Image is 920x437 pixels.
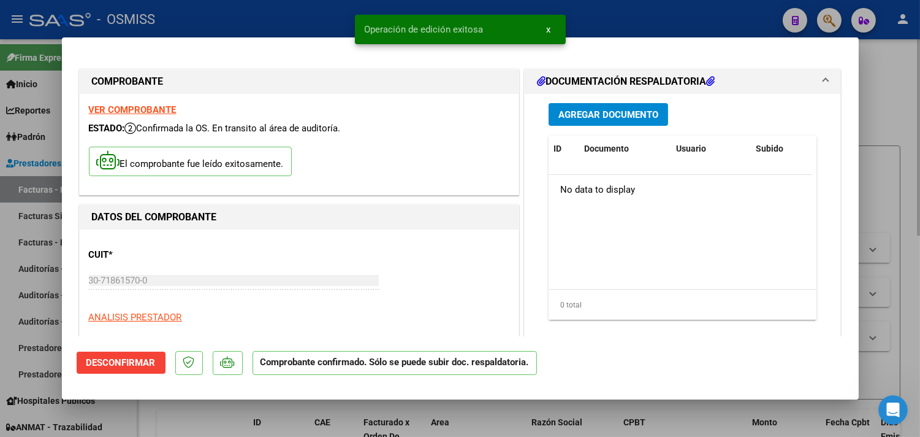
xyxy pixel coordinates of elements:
[89,147,292,177] p: El comprobante fue leído exitosamente.
[89,123,125,134] span: ESTADO:
[549,103,668,126] button: Agregar Documento
[537,18,561,41] button: x
[525,94,841,349] div: DOCUMENTACIÓN RESPALDATORIA
[676,144,706,153] span: Usuario
[92,75,164,87] strong: COMPROBANTE
[253,351,537,375] p: Comprobante confirmado. Sólo se puede subir doc. respaldatoria.
[558,109,658,120] span: Agregar Documento
[89,248,215,262] p: CUIT
[549,175,812,206] div: No data to display
[878,395,908,425] iframe: Intercom live chat
[537,74,715,89] h1: DOCUMENTACIÓN RESPALDATORIA
[584,144,629,153] span: Documento
[547,24,551,35] span: x
[579,136,671,162] datatable-header-cell: Documento
[553,144,561,153] span: ID
[525,69,841,94] mat-expansion-panel-header: DOCUMENTACIÓN RESPALDATORIA
[125,123,341,134] span: Confirmada la OS. En transito al área de auditoría.
[77,352,165,374] button: Desconfirmar
[751,136,812,162] datatable-header-cell: Subido
[89,333,509,361] p: ENTE DE RECUPERACION DE FONDOS PARA EL FORTALECIMIENTO DEL SISTEMA DE SALUD DE MENDOZA (REFORSAL)...
[365,23,484,36] span: Operación de edición exitosa
[89,104,177,115] a: VER COMPROBANTE
[89,312,182,323] span: ANALISIS PRESTADOR
[92,211,217,223] strong: DATOS DEL COMPROBANTE
[549,136,579,162] datatable-header-cell: ID
[86,357,156,368] span: Desconfirmar
[671,136,751,162] datatable-header-cell: Usuario
[549,290,817,320] div: 0 total
[756,144,783,153] span: Subido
